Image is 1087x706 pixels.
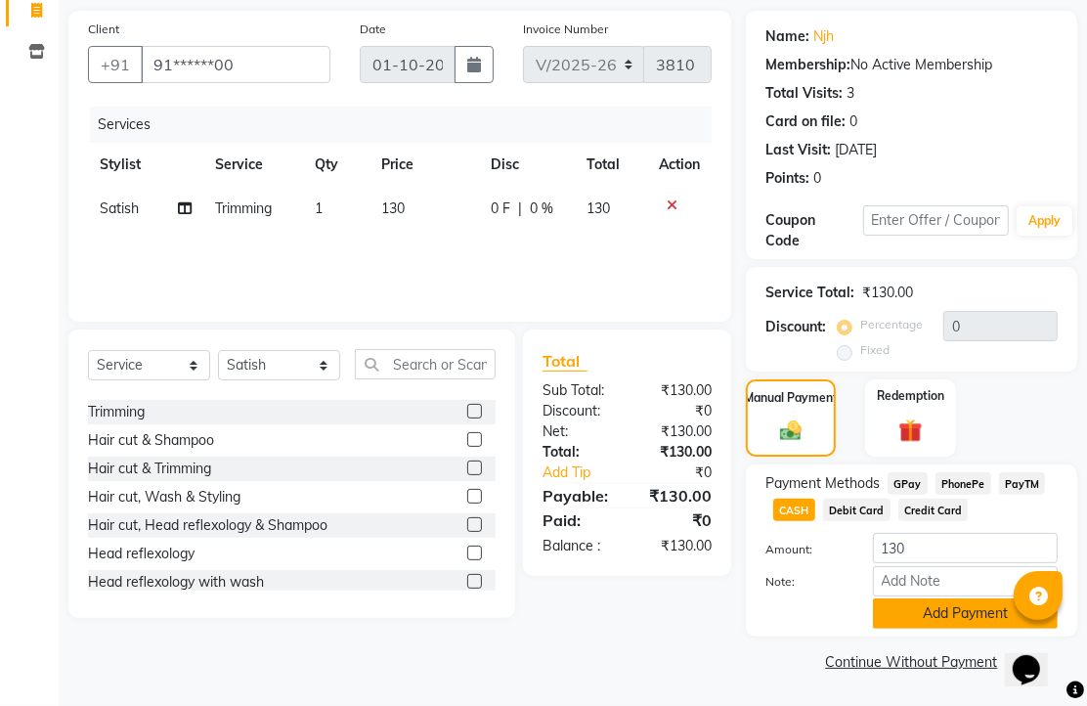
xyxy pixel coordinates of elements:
input: Search by Name/Mobile/Email/Code [141,46,330,83]
label: Manual Payment [744,389,838,407]
div: Total Visits: [765,83,843,104]
img: _gift.svg [891,417,930,446]
label: Invoice Number [523,21,608,38]
span: Total [543,351,587,372]
th: Qty [303,143,370,187]
span: PhonePe [935,472,991,495]
div: Sub Total: [528,380,628,401]
th: Action [647,143,712,187]
div: Hair cut, Wash & Styling [88,487,240,507]
div: 3 [847,83,854,104]
input: Search or Scan [355,349,496,379]
div: Hair cut, Head reflexology & Shampoo [88,515,327,536]
iframe: chat widget [1005,628,1067,686]
a: Njh [813,26,834,47]
div: ₹130.00 [628,421,727,442]
div: ₹130.00 [862,283,913,303]
span: Satish [100,199,139,217]
div: Balance : [528,536,628,556]
span: 130 [587,199,610,217]
div: ₹0 [628,508,727,532]
span: | [519,199,523,219]
a: Continue Without Payment [750,652,1073,673]
div: Discount: [765,317,826,337]
span: Payment Methods [765,473,880,494]
button: +91 [88,46,143,83]
div: Head reflexology with wash [88,572,264,593]
label: Amount: [751,541,858,558]
img: _cash.svg [773,419,808,444]
label: Percentage [860,316,923,333]
div: ₹130.00 [628,442,727,463]
div: ₹130.00 [628,380,727,401]
th: Price [370,143,479,187]
div: ₹130.00 [628,484,727,507]
div: ₹0 [628,401,727,421]
div: Coupon Code [765,210,863,251]
span: 0 F [492,199,511,219]
span: PayTM [999,472,1046,495]
div: Payable: [528,484,628,507]
div: Name: [765,26,809,47]
label: Redemption [877,387,944,405]
th: Disc [480,143,575,187]
div: 0 [813,168,821,189]
div: Total: [528,442,628,463]
div: Services [90,107,726,143]
div: Discount: [528,401,628,421]
span: 1 [315,199,323,217]
div: Head reflexology [88,544,195,564]
label: Fixed [860,341,890,359]
div: 0 [849,111,857,132]
span: 0 % [531,199,554,219]
div: Last Visit: [765,140,831,160]
div: Hair cut & Shampoo [88,430,214,451]
div: Hair cut & Trimming [88,459,211,479]
label: Date [360,21,386,38]
div: Points: [765,168,809,189]
a: Add Tip [528,463,643,483]
span: 130 [381,199,405,217]
label: Client [88,21,119,38]
label: Note: [751,573,858,591]
th: Service [203,143,304,187]
span: Credit Card [898,499,969,521]
span: CASH [773,499,815,521]
th: Total [575,143,647,187]
div: [DATE] [835,140,877,160]
div: Paid: [528,508,628,532]
input: Amount [873,533,1058,563]
span: Trimming [215,199,272,217]
button: Add Payment [873,598,1058,629]
span: GPay [888,472,928,495]
input: Add Note [873,566,1058,596]
div: ₹0 [643,463,726,483]
div: Card on file: [765,111,846,132]
div: Net: [528,421,628,442]
th: Stylist [88,143,203,187]
div: No Active Membership [765,55,1058,75]
input: Enter Offer / Coupon Code [863,205,1010,236]
span: Debit Card [823,499,891,521]
div: Membership: [765,55,850,75]
div: Service Total: [765,283,854,303]
div: Trimming [88,402,145,422]
div: ₹130.00 [628,536,727,556]
button: Apply [1017,206,1072,236]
